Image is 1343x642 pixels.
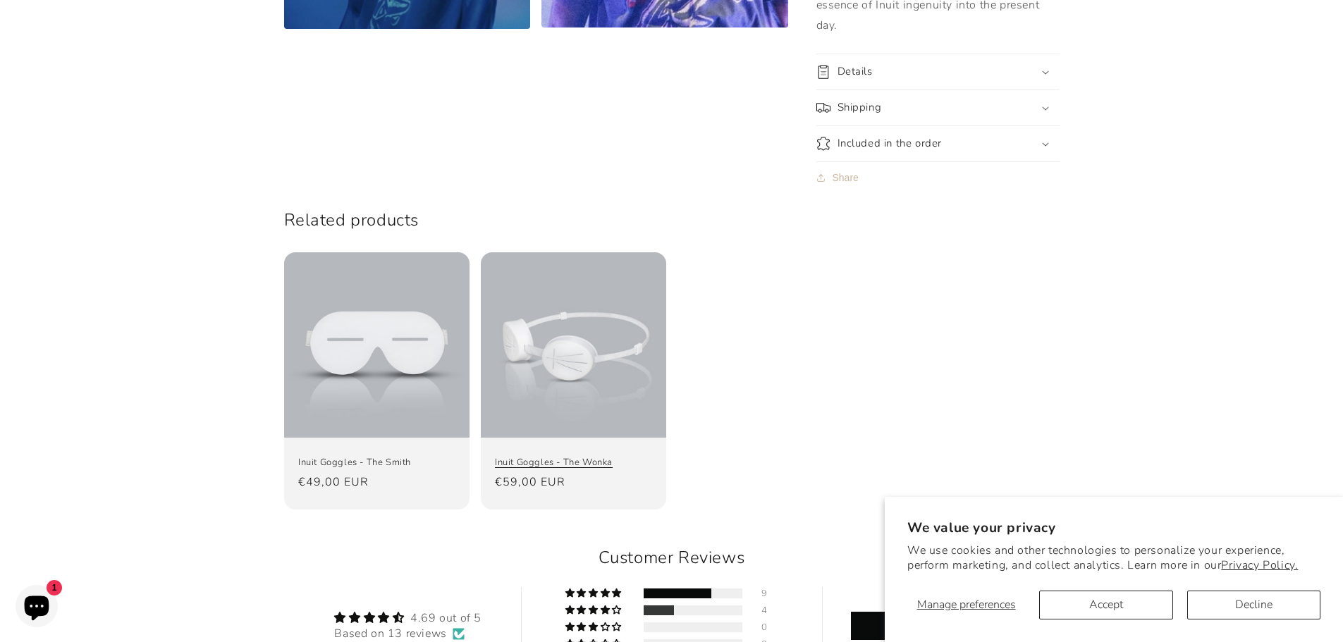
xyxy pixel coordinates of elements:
span: 4.69 out of 5 [410,610,482,626]
div: 69% (9) reviews with 5 star rating [565,588,624,598]
summary: Included in the order [816,126,1060,161]
summary: Details [816,54,1060,89]
a: Inuit Goggles - The Smith [298,457,455,469]
div: Average rating is 4.69 stars [334,610,481,626]
h2: We value your privacy [907,519,1320,537]
button: Decline [1187,591,1320,619]
div: Based on 13 reviews [334,626,481,641]
h2: Shipping [838,101,882,115]
h2: Customer Reviews [295,546,1048,570]
a: Privacy Policy. [1221,557,1298,573]
a: Inuit Goggles - The Wonka [495,457,652,469]
button: Share [816,162,863,193]
button: Accept [1039,591,1172,619]
h2: Related products [284,209,1060,231]
div: 31% (4) reviews with 4 star rating [565,605,624,615]
a: Write a review [851,612,1020,640]
summary: Shipping [816,90,1060,125]
p: We use cookies and other technologies to personalize your experience, perform marketing, and coll... [907,543,1320,573]
h2: Details [838,65,873,79]
inbox-online-store-chat: Shopify online store chat [11,585,62,631]
h2: Included in the order [838,137,943,151]
div: 4 [761,605,778,615]
button: Manage preferences [907,591,1025,619]
div: 9 [761,588,778,598]
img: Verified Checkmark [453,628,465,640]
span: Manage preferences [917,597,1016,612]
